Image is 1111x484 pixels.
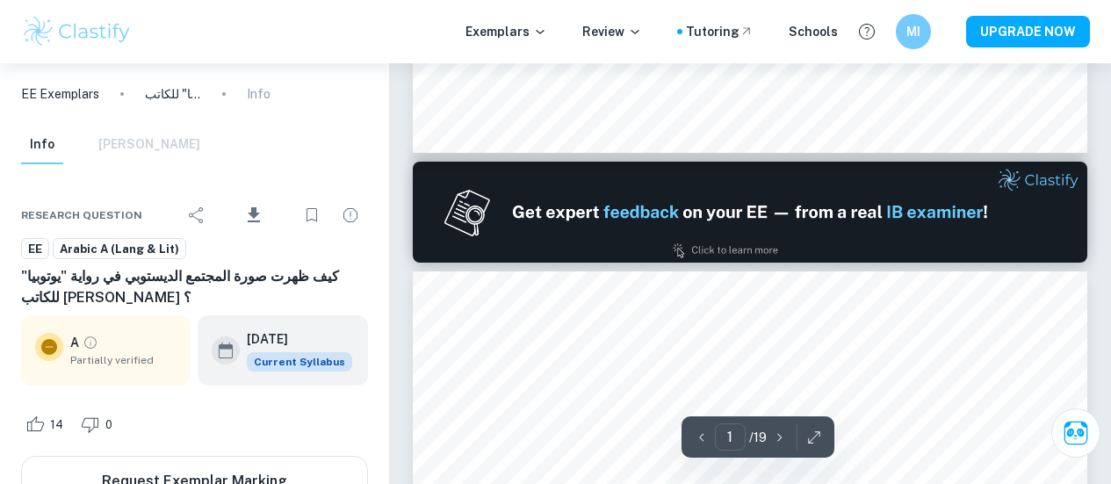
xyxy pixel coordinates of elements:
button: Help and Feedback [852,17,882,47]
button: MI [896,14,931,49]
a: EE Exemplars [21,84,99,104]
button: UPGRADE NOW [966,16,1090,47]
h6: MI [904,22,924,41]
p: Review [582,22,642,41]
span: 14 [40,416,73,434]
span: Current Syllabus [247,352,352,372]
p: Exemplars [465,22,547,41]
span: Arabic A (Lang & Lit) [54,241,185,258]
span: EE [22,241,48,258]
a: Tutoring [686,22,754,41]
img: Clastify logo [21,14,133,49]
h6: [DATE] [247,329,338,349]
div: Dislike [76,410,122,438]
a: Grade partially verified [83,335,98,350]
div: This exemplar is based on the current syllabus. Feel free to refer to it for inspiration/ideas wh... [247,352,352,372]
a: EE [21,238,49,260]
span: Partially verified [70,352,177,368]
span: Research question [21,207,142,223]
a: Arabic A (Lang & Lit) [53,238,186,260]
div: Download [218,192,291,238]
h6: كيف ظهرت صورة المجتمع الديستوبي في رواية "يوتوبيا" للكاتب [PERSON_NAME] ؟ [21,266,368,308]
a: Schools [789,22,838,41]
p: A [70,333,79,352]
button: Info [21,126,63,164]
p: / 19 [749,428,767,447]
img: Ad [413,162,1087,263]
div: Report issue [333,198,368,233]
p: Info [247,84,271,104]
div: Bookmark [294,198,329,233]
div: Like [21,410,73,438]
div: Share [179,198,214,233]
button: Ask Clai [1051,408,1100,458]
span: 0 [96,416,122,434]
p: كيف ظهرت صورة المجتمع الديستوبي في رواية "يوتوبيا" للكاتب [PERSON_NAME] ؟ [145,84,201,104]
